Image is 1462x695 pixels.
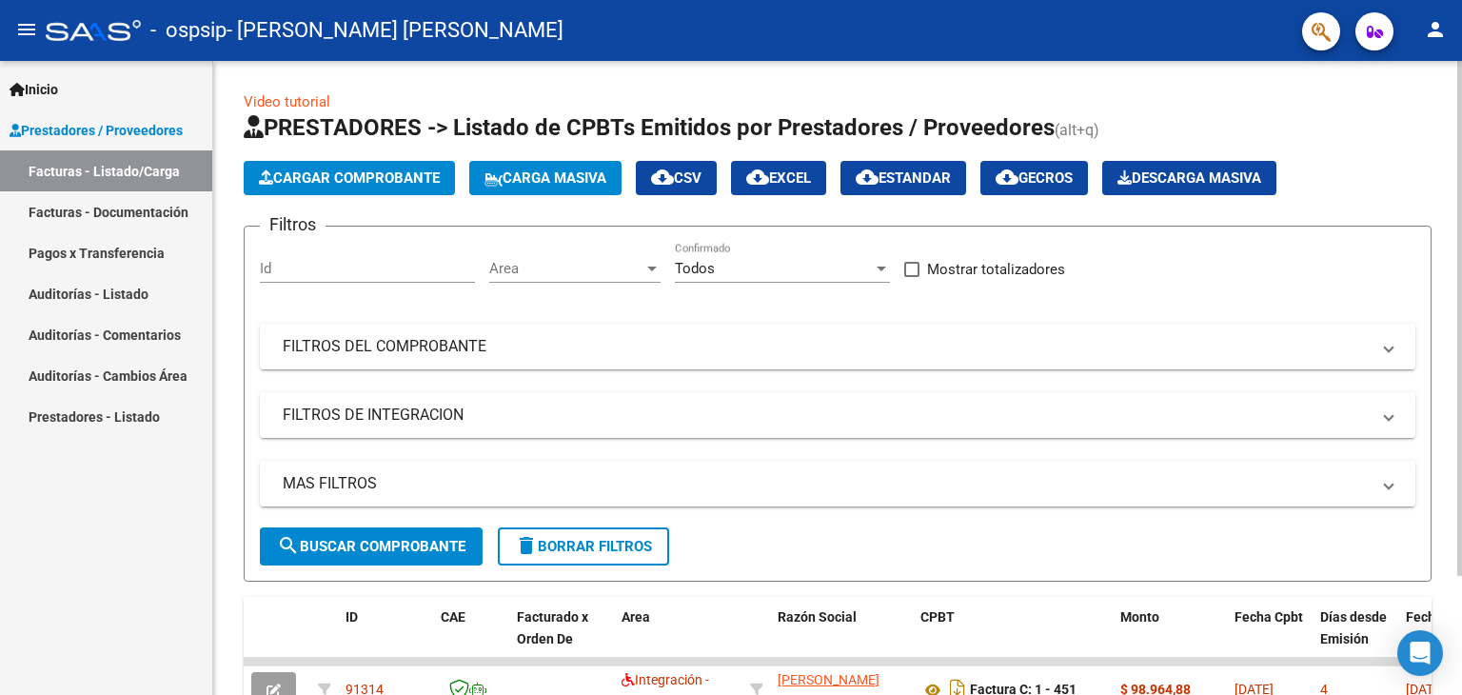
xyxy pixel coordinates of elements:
span: Todos [675,260,715,277]
span: Facturado x Orden De [517,609,588,646]
span: - [PERSON_NAME] [PERSON_NAME] [227,10,563,51]
button: Estandar [840,161,966,195]
mat-icon: cloud_download [746,166,769,189]
span: EXCEL [746,169,811,187]
button: Gecros [980,161,1088,195]
mat-icon: cloud_download [651,166,674,189]
mat-expansion-panel-header: MAS FILTROS [260,461,1415,506]
span: Descarga Masiva [1117,169,1261,187]
button: Buscar Comprobante [260,527,483,566]
span: Inicio [10,79,58,100]
span: Estandar [856,169,951,187]
span: Fecha Recibido [1406,609,1459,646]
mat-icon: cloud_download [856,166,879,189]
datatable-header-cell: CAE [433,597,509,681]
app-download-masive: Descarga masiva de comprobantes (adjuntos) [1102,161,1276,195]
button: Carga Masiva [469,161,622,195]
button: Cargar Comprobante [244,161,455,195]
mat-expansion-panel-header: FILTROS DE INTEGRACION [260,392,1415,438]
span: PRESTADORES -> Listado de CPBTs Emitidos por Prestadores / Proveedores [244,114,1055,141]
span: Mostrar totalizadores [927,258,1065,281]
mat-icon: person [1424,18,1447,41]
span: Carga Masiva [484,169,606,187]
span: Gecros [996,169,1073,187]
button: CSV [636,161,717,195]
datatable-header-cell: Razón Social [770,597,913,681]
span: CAE [441,609,465,625]
mat-icon: delete [515,534,538,557]
a: Video tutorial [244,93,330,110]
mat-panel-title: FILTROS DEL COMPROBANTE [283,336,1370,357]
mat-icon: cloud_download [996,166,1018,189]
span: Monto [1120,609,1159,625]
button: EXCEL [731,161,826,195]
button: Borrar Filtros [498,527,669,566]
button: Descarga Masiva [1102,161,1276,195]
div: Open Intercom Messenger [1397,630,1443,676]
span: ID [346,609,358,625]
span: Días desde Emisión [1320,609,1387,646]
datatable-header-cell: Fecha Cpbt [1227,597,1313,681]
datatable-header-cell: ID [338,597,433,681]
span: CPBT [920,609,955,625]
span: - ospsip [150,10,227,51]
span: Fecha Cpbt [1235,609,1303,625]
mat-expansion-panel-header: FILTROS DEL COMPROBANTE [260,324,1415,369]
datatable-header-cell: CPBT [913,597,1113,681]
mat-panel-title: MAS FILTROS [283,473,1370,494]
h3: Filtros [260,211,326,238]
span: Prestadores / Proveedores [10,120,183,141]
span: Cargar Comprobante [259,169,440,187]
span: Borrar Filtros [515,538,652,555]
span: Buscar Comprobante [277,538,465,555]
datatable-header-cell: Días desde Emisión [1313,597,1398,681]
mat-icon: search [277,534,300,557]
datatable-header-cell: Area [614,597,742,681]
datatable-header-cell: Monto [1113,597,1227,681]
span: CSV [651,169,701,187]
datatable-header-cell: Facturado x Orden De [509,597,614,681]
mat-icon: menu [15,18,38,41]
span: Area [489,260,643,277]
span: (alt+q) [1055,121,1099,139]
span: Area [622,609,650,625]
mat-panel-title: FILTROS DE INTEGRACION [283,405,1370,426]
span: Razón Social [778,609,857,625]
